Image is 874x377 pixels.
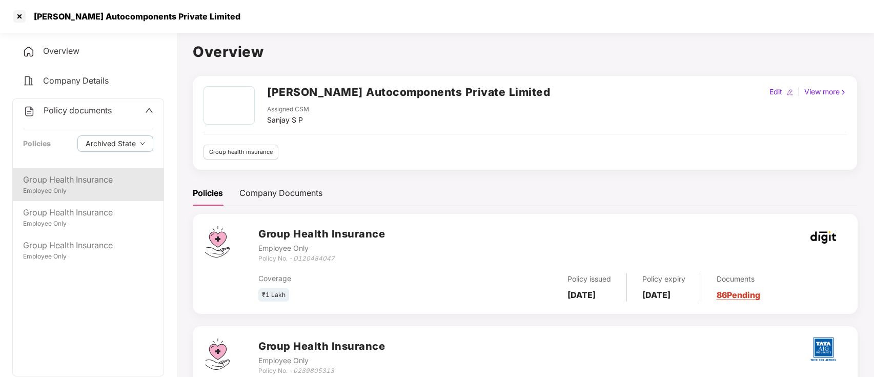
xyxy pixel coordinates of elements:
img: rightIcon [840,89,847,96]
div: View more [802,86,849,97]
button: Archived Statedown [77,135,153,152]
div: ₹1 Lakh [258,288,289,302]
div: Group Health Insurance [23,239,153,252]
div: Edit [767,86,784,97]
div: Employee Only [258,355,385,366]
div: Group Health Insurance [23,173,153,186]
img: svg+xml;base64,PHN2ZyB4bWxucz0iaHR0cDovL3d3dy53My5vcmcvMjAwMC9zdmciIHdpZHRoPSI0Ny43MTQiIGhlaWdodD... [205,226,230,257]
a: 86 Pending [717,290,760,300]
span: Archived State [86,138,136,149]
img: svg+xml;base64,PHN2ZyB4bWxucz0iaHR0cDovL3d3dy53My5vcmcvMjAwMC9zdmciIHdpZHRoPSIyNCIgaGVpZ2h0PSIyNC... [23,75,35,87]
div: Employee Only [23,186,153,196]
img: svg+xml;base64,PHN2ZyB4bWxucz0iaHR0cDovL3d3dy53My5vcmcvMjAwMC9zdmciIHdpZHRoPSIyNCIgaGVpZ2h0PSIyNC... [23,46,35,58]
span: down [140,141,145,147]
b: [DATE] [567,290,596,300]
i: 0239805313 [293,367,334,374]
h2: [PERSON_NAME] Autocomponents Private Limited [267,84,550,101]
div: Employee Only [23,219,153,229]
div: Group Health Insurance [23,206,153,219]
div: [PERSON_NAME] Autocomponents Private Limited [28,11,240,22]
div: Documents [717,273,760,285]
span: Company Details [43,75,109,86]
div: Policies [23,138,51,149]
div: Policy expiry [642,273,685,285]
div: Policy issued [567,273,611,285]
div: Policy No. - [258,254,385,264]
div: Employee Only [258,243,385,254]
div: Sanjay S P [267,114,309,126]
span: up [145,106,153,114]
span: Overview [43,46,79,56]
img: editIcon [786,89,794,96]
div: Coverage [258,273,454,284]
div: | [796,86,802,97]
b: [DATE] [642,290,670,300]
span: Policy documents [44,105,112,115]
h3: Group Health Insurance [258,339,385,354]
div: Company Documents [239,187,322,200]
img: svg+xml;base64,PHN2ZyB4bWxucz0iaHR0cDovL3d3dy53My5vcmcvMjAwMC9zdmciIHdpZHRoPSIyNCIgaGVpZ2h0PSIyNC... [23,105,35,117]
div: Group health insurance [204,145,278,160]
div: Policies [193,187,223,200]
div: Employee Only [23,252,153,262]
img: tatag.png [805,331,841,367]
h1: Overview [193,41,858,63]
img: svg+xml;base64,PHN2ZyB4bWxucz0iaHR0cDovL3d3dy53My5vcmcvMjAwMC9zdmciIHdpZHRoPSI0Ny43MTQiIGhlaWdodD... [205,339,230,370]
h3: Group Health Insurance [258,226,385,242]
div: Policy No. - [258,366,385,376]
i: D120484047 [293,254,335,262]
div: Assigned CSM [267,105,309,114]
img: godigit.png [810,231,836,244]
